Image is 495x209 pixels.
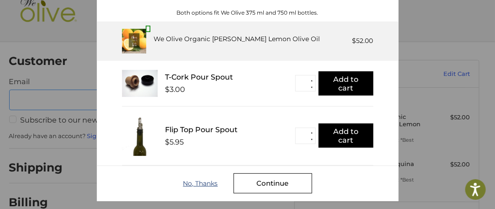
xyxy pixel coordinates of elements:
button: ▼ [309,136,315,143]
div: $3.00 [165,85,185,94]
div: Flip Top Pour Spout [165,125,295,134]
button: Open LiveChat chat widget [105,12,116,23]
div: Both options fit We Olive 375 ml and 750 ml bottles. [97,9,399,17]
div: No, Thanks [183,180,234,187]
button: ▼ [309,84,315,91]
img: T_Cork__22625.1711686153.233.225.jpg [122,70,158,97]
button: Add to cart [319,71,373,96]
div: Continue [234,173,312,193]
div: $52.00 [352,36,373,46]
button: ▲ [309,77,315,84]
div: $5.95 [165,138,184,146]
img: FTPS_bottle__43406.1705089544.233.225.jpg [122,116,158,156]
p: We're away right now. Please check back later! [13,14,103,21]
button: ▲ [309,129,315,136]
div: We Olive Organic [PERSON_NAME] Lemon Olive Oil [154,34,320,44]
div: T-Cork Pour Spout [165,73,295,81]
button: Add to cart [319,123,373,148]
